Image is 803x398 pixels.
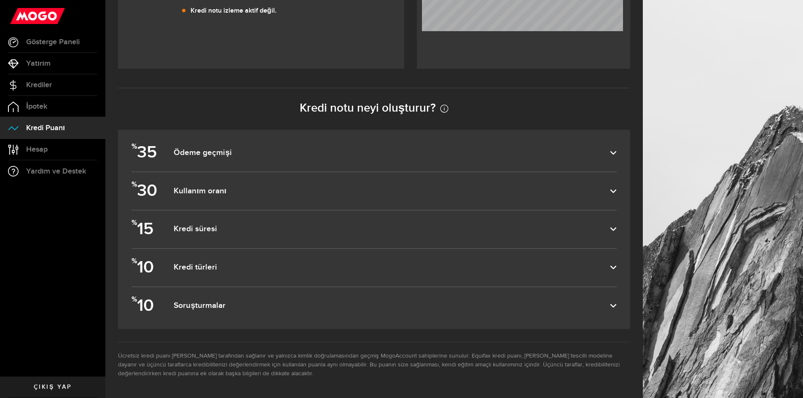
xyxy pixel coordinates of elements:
[132,218,137,227] font: %
[26,59,51,68] font: Yatırım
[137,181,157,201] font: 30
[137,142,157,163] font: 35
[26,123,65,132] font: Kredi Puanı
[174,262,217,272] font: Kredi türleri
[26,167,86,176] font: Yardım ve Destek
[26,145,48,154] font: Hesap
[191,7,277,15] font: Kredi notu izleme aktif değil.
[26,102,47,111] font: İpotek
[132,256,137,265] font: %
[174,148,232,158] font: Ödeme geçmişi
[137,257,154,278] font: 10
[174,301,226,310] font: Soruşturmalar
[26,37,80,46] font: Gösterge Paneli
[7,3,32,29] button: LiveChat sohbet widget'ını açın
[174,186,226,196] font: Kullanım oranı
[26,80,52,89] font: Krediler
[174,224,217,234] font: Kredi süresi
[118,353,620,377] font: Ücretsiz kredi puanı [PERSON_NAME] tarafından sağlanır ve yalnızca kimlik doğrulamasından geçmiş ...
[137,296,154,316] font: 10
[137,219,153,239] font: 15
[34,383,72,390] font: Çıkış yap
[132,142,137,151] font: %
[132,180,137,189] font: %
[132,295,137,304] font: %
[300,101,436,115] font: Kredi notu neyi oluşturur?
